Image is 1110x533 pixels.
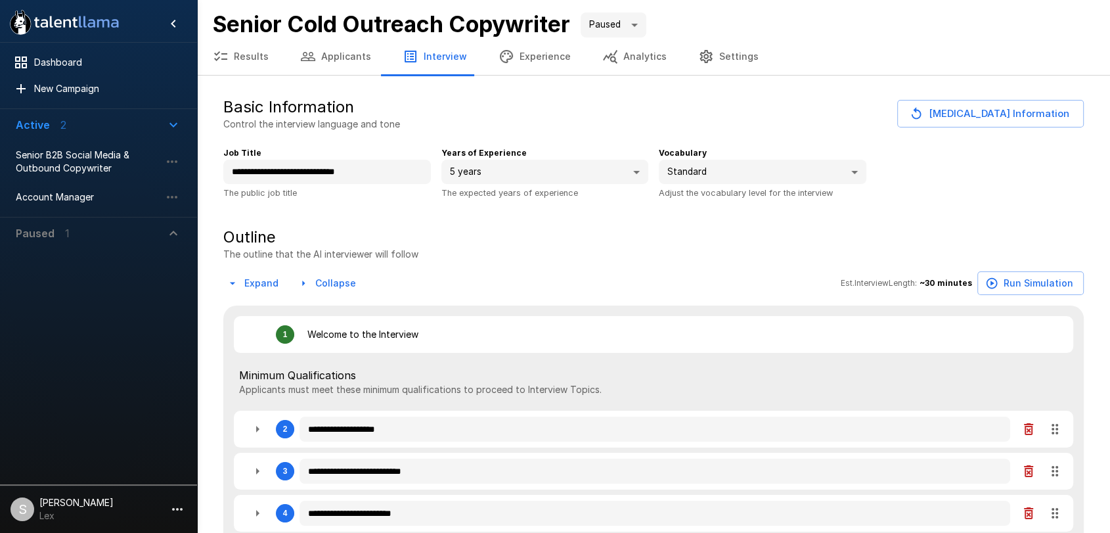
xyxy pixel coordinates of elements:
[234,411,1073,448] div: 2
[283,330,288,339] div: 1
[441,160,649,185] div: 5 years
[283,467,288,476] div: 3
[223,97,354,118] h5: Basic Information
[307,328,418,341] p: Welcome to the Interview
[581,12,646,37] div: Paused
[283,425,288,434] div: 2
[659,148,707,158] b: Vocabulary
[441,186,649,200] p: The expected years of experience
[841,277,917,290] span: Est. Interview Length:
[239,383,1068,396] p: Applicants must meet these minimum qualifications to proceed to Interview Topics.
[977,271,1084,296] button: Run Simulation
[234,495,1073,532] div: 4
[223,148,261,158] b: Job Title
[294,271,361,296] button: Collapse
[920,278,972,288] b: ~ 30 minutes
[223,248,418,261] p: The outline that the AI interviewer will follow
[213,11,570,37] b: Senior Cold Outreach Copywriter
[659,160,866,185] div: Standard
[483,38,587,75] button: Experience
[239,367,1068,383] span: Minimum Qualifications
[223,227,418,248] h5: Outline
[283,509,288,518] div: 4
[223,186,431,200] p: The public job title
[897,100,1084,127] button: [MEDICAL_DATA] Information
[682,38,774,75] button: Settings
[587,38,682,75] button: Analytics
[441,148,527,158] b: Years of Experience
[223,118,400,131] p: Control the interview language and tone
[234,453,1073,490] div: 3
[197,38,284,75] button: Results
[387,38,483,75] button: Interview
[659,186,866,200] p: Adjust the vocabulary level for the interview
[284,38,387,75] button: Applicants
[223,271,284,296] button: Expand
